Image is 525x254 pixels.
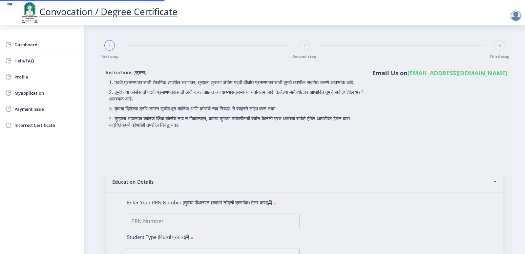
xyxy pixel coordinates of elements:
[14,121,79,129] span: Incorrect Certificate
[14,73,79,81] span: Profile
[14,57,79,65] span: Help/FAQ
[14,105,79,113] span: Payment issue
[20,1,39,24] img: logo
[14,89,79,97] span: Myapplication
[14,41,79,49] span: Dashboard
[20,5,178,18] a: Convocation / Degree Certificate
